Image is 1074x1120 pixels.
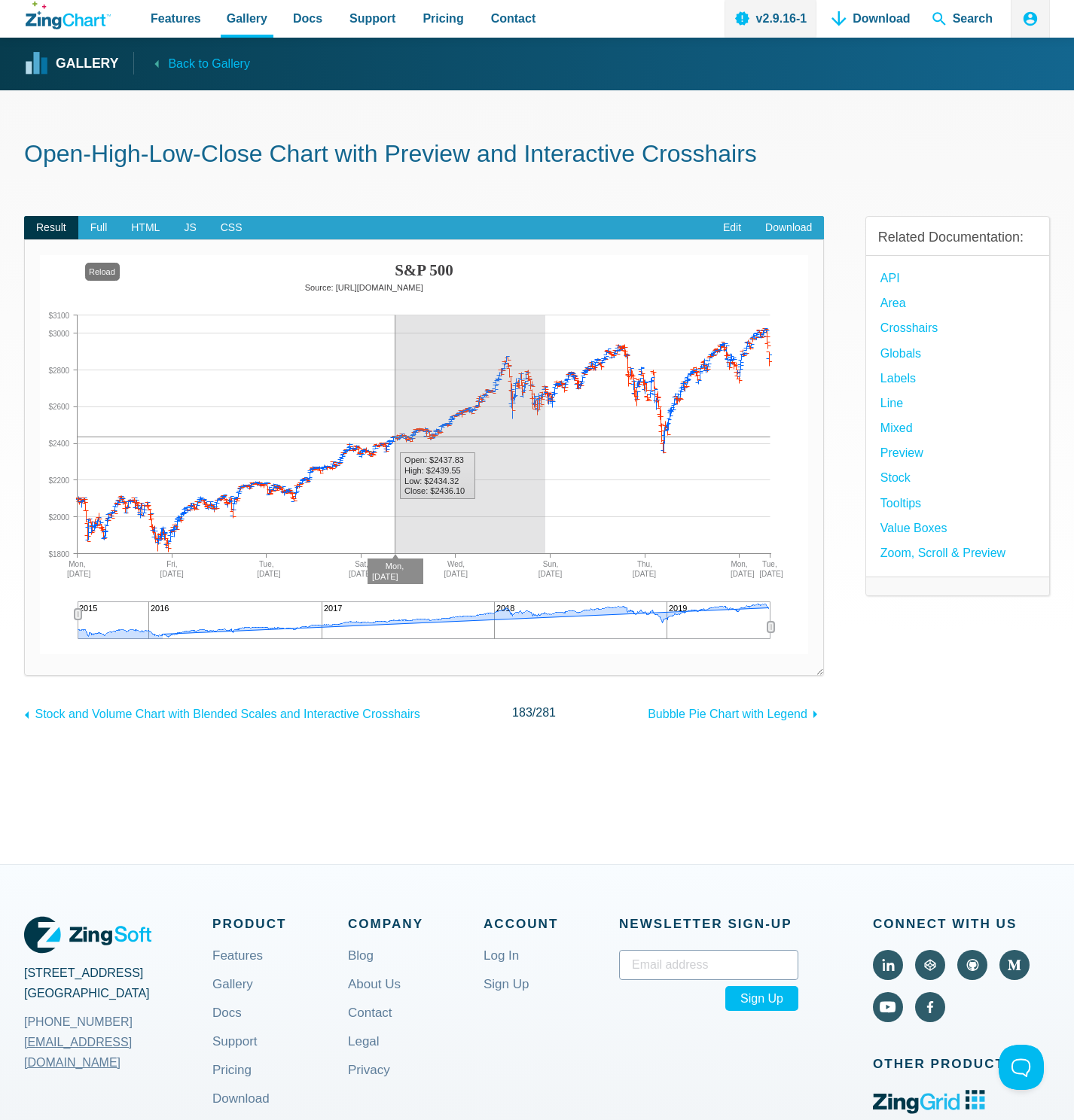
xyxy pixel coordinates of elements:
[24,1032,212,1073] a: [EMAIL_ADDRESS][DOMAIN_NAME]
[880,293,906,313] a: Area
[711,216,753,240] a: Edit
[293,8,322,29] span: Docs
[212,913,348,935] span: Product
[348,1036,380,1072] a: Legal
[212,1036,258,1072] a: Support
[873,913,1050,935] span: Connect With Us
[725,986,798,1011] span: Sign Up
[999,950,1030,980] a: Visit ZingChart on Medium (external).
[227,8,267,29] span: Gallery
[56,57,118,71] strong: Gallery
[491,8,536,29] span: Contact
[873,1053,1050,1075] span: Other Products
[880,318,938,338] a: Crosshairs
[209,216,255,240] span: CSS
[880,467,911,488] a: Stock
[880,493,921,513] a: Tooltips
[24,138,1050,172] h1: Open-High-Low-Close Chart with Preview and Interactive Crosshairs
[24,1004,212,1040] a: [PHONE_NUMBER]
[753,216,824,240] a: Download
[873,992,903,1022] a: Visit ZingChart on YouTube (external).
[484,913,619,935] span: Account
[24,700,420,724] a: Stock and Volume Chart with Blended Scales and Interactive Crosshairs
[212,1007,242,1043] a: Docs
[512,706,532,719] span: 183
[348,950,374,986] a: Blog
[348,913,484,935] span: Company
[873,1103,985,1116] a: ZingGrid logo. Click to visit the ZingGrid site (external).
[880,368,916,388] a: Labels
[35,708,420,720] span: Stock and Volume Chart with Blended Scales and Interactive Crosshairs
[619,913,798,935] span: Newsletter Sign‑up
[348,1007,392,1043] a: Contact
[484,978,529,1015] a: Sign Up
[349,8,395,29] span: Support
[999,1045,1044,1090] iframe: Toggle Customer Support
[880,443,923,463] a: Preview
[648,700,824,724] a: Bubble Pie Chart with Legend
[26,53,118,75] a: Gallery
[212,1064,252,1100] a: Pricing
[880,518,947,538] a: Value Boxes
[348,1064,390,1100] a: Privacy
[880,418,913,438] a: Mixed
[212,978,253,1015] a: Gallery
[880,393,903,413] a: Line
[619,950,798,980] input: Email address
[348,978,401,1015] a: About Us
[78,216,120,240] span: Full
[423,8,463,29] span: Pricing
[957,950,987,980] a: Visit ZingChart on GitHub (external).
[915,950,945,980] a: Visit ZingChart on CodePen (external).
[873,950,903,980] a: Visit ZingChart on LinkedIn (external).
[133,52,249,74] a: Back to Gallery
[24,216,78,240] span: Result
[212,950,263,986] a: Features
[915,992,945,1022] a: Visit ZingChart on Facebook (external).
[880,268,900,288] a: API
[648,708,807,720] span: Bubble Pie Chart with Legend
[535,706,556,719] span: 281
[512,702,556,723] span: /
[880,543,1005,563] a: Zoom, Scroll & Preview
[26,2,111,29] a: ZingChart Logo. Click to return to the homepage
[24,913,151,957] a: ZingSoft Logo. Click to visit the ZingSoft site (external).
[24,963,212,1039] address: [STREET_ADDRESS] [GEOGRAPHIC_DATA]
[878,229,1037,246] h3: Related Documentation:
[484,950,519,986] a: Log In
[168,53,249,74] span: Back to Gallery
[151,8,201,29] span: Features
[880,343,921,364] a: globals
[119,216,172,240] span: HTML
[172,216,208,240] span: JS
